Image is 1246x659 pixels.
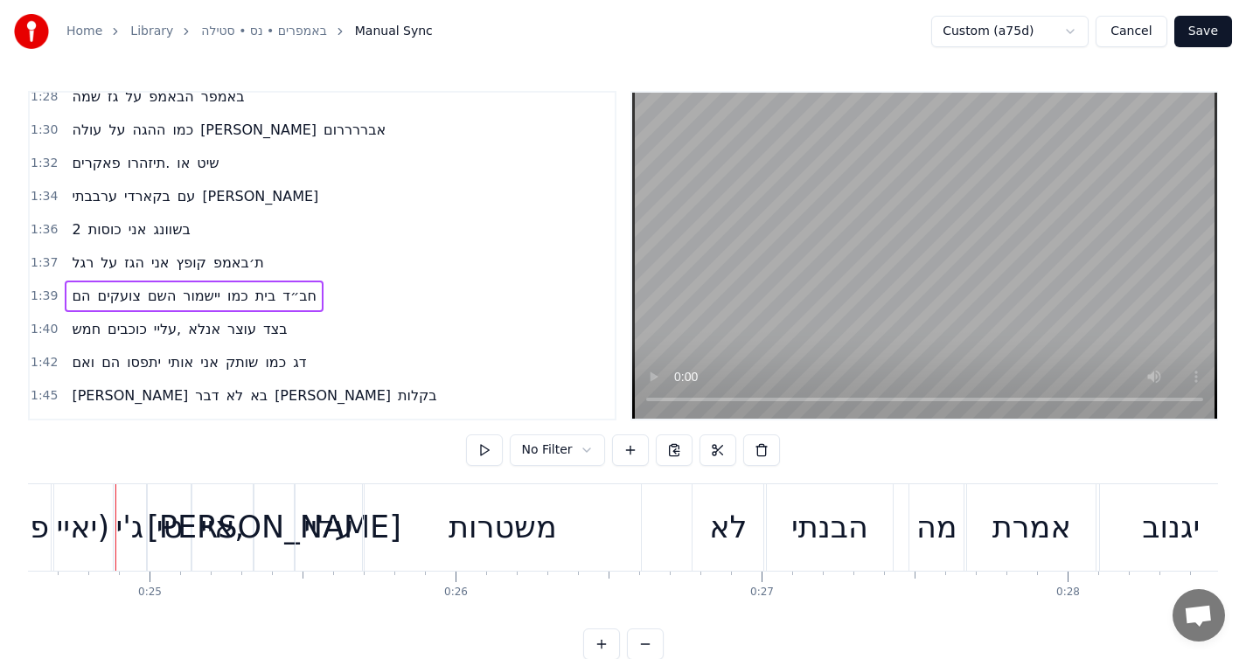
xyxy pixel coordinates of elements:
[200,186,320,206] span: [PERSON_NAME]
[791,504,868,551] div: הבנתי
[176,186,198,206] span: עם
[992,504,1071,551] div: אמרת
[198,352,220,372] span: אני
[147,504,401,551] div: [PERSON_NAME]
[195,153,220,173] span: שיט
[171,120,195,140] span: כמו
[273,385,393,406] span: [PERSON_NAME]
[130,23,173,40] a: Library
[355,23,433,40] span: Manual Sync
[122,253,146,273] span: הגז
[122,186,172,206] span: בקארדי
[151,219,191,239] span: בשוונג
[226,286,250,306] span: כמו
[31,254,58,272] span: 1:37
[1142,504,1200,551] div: יגנוב
[100,352,122,372] span: הם
[175,253,208,273] span: קופץ
[31,88,58,106] span: 1:28
[212,253,266,273] span: ת׳באמפ
[254,286,277,306] span: בית
[31,155,58,172] span: 1:32
[70,385,190,406] span: [PERSON_NAME]
[396,385,439,406] span: בקלות
[916,504,957,551] div: מה
[224,385,245,406] span: לא
[125,352,163,372] span: יתפסו
[1056,586,1080,600] div: 0:28
[31,188,58,205] span: 1:34
[70,286,92,306] span: הם
[199,87,247,107] span: באמפר
[175,153,191,173] span: או
[150,253,171,273] span: אני
[70,87,102,107] span: שמה
[70,319,102,339] span: חמש
[70,186,119,206] span: ערבבתי
[31,321,58,338] span: 1:40
[186,319,222,339] span: אנלא
[1173,589,1225,642] a: Open chat
[31,121,58,139] span: 1:30
[291,352,308,372] span: דג
[14,14,49,49] img: youka
[106,319,149,339] span: כוכבים
[57,504,110,551] div: יאיי)
[193,385,220,406] span: דבר
[99,253,119,273] span: על
[106,87,120,107] span: גז
[226,319,258,339] span: עוצר
[709,504,747,551] div: לא
[70,120,103,140] span: עולה
[166,352,195,372] span: אותי
[181,286,222,306] span: יישמור
[201,23,326,40] a: באמפרים • נס • סטילה
[1174,16,1232,47] button: Save
[66,23,433,40] nav: breadcrumb
[31,221,58,239] span: 1:36
[115,504,143,551] div: ג'י
[750,586,774,600] div: 0:27
[261,319,289,339] span: בצד
[263,352,288,372] span: כמו
[1096,16,1166,47] button: Cancel
[146,286,178,306] span: השם
[322,120,387,140] span: אבררררום
[70,219,82,239] span: 2
[147,87,195,107] span: הבאמפ
[126,153,172,173] span: תיזהרו.
[70,253,95,273] span: רגל
[123,87,143,107] span: על
[198,120,318,140] span: [PERSON_NAME]
[449,504,557,551] div: משטרות
[96,286,143,306] span: צועקים
[303,504,353,551] div: עליי
[23,504,49,551] div: פי
[31,354,58,371] span: 1:42
[444,586,468,600] div: 0:26
[130,120,167,140] span: ההגה
[152,319,183,339] span: עליי,
[87,219,123,239] span: כוסות
[107,120,127,140] span: על
[70,153,122,173] span: פאקרים
[138,586,162,600] div: 0:25
[127,219,149,239] span: אני
[66,23,102,40] a: Home
[31,387,58,405] span: 1:45
[281,286,318,306] span: חב״ד
[224,352,261,372] span: שותק
[31,288,58,305] span: 1:39
[248,385,269,406] span: בא
[70,352,96,372] span: ואם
